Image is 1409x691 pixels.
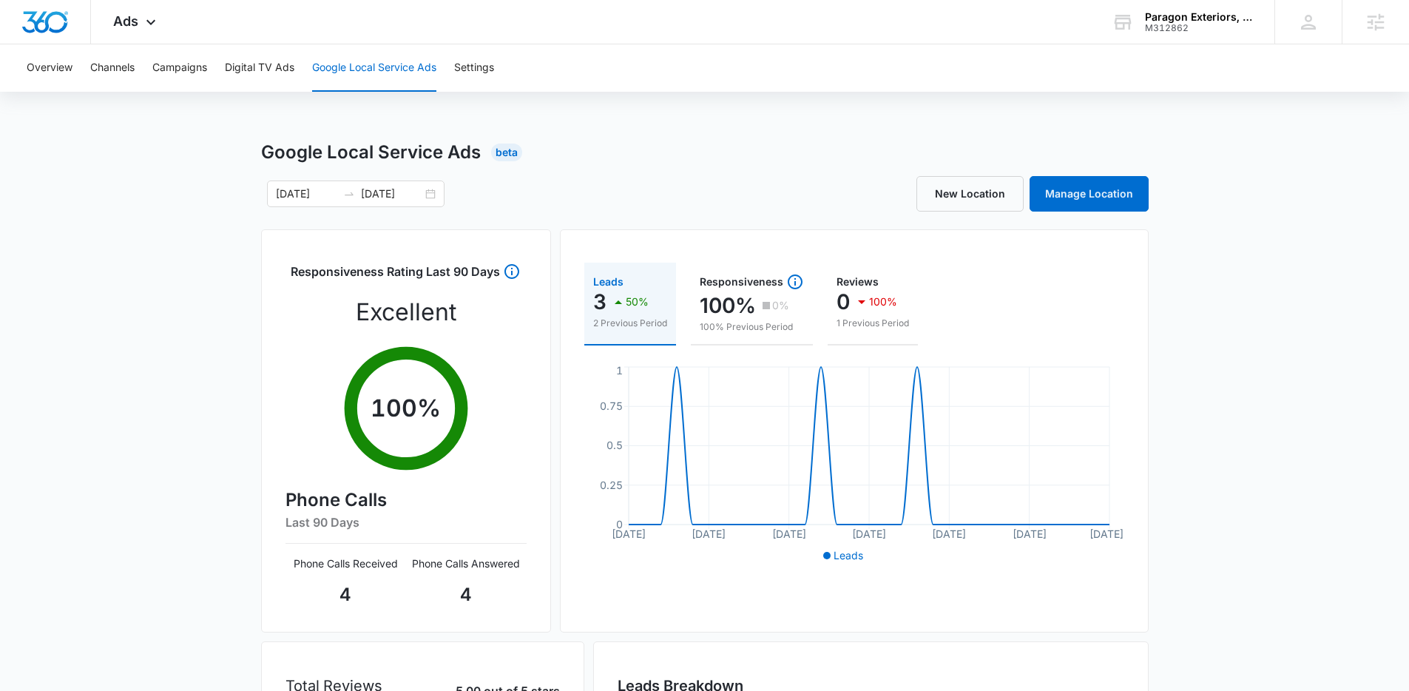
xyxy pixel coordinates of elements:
p: Phone Calls Received [285,556,406,571]
div: account name [1145,11,1253,23]
tspan: [DATE] [612,527,646,540]
div: Reviews [837,277,909,287]
tspan: 0.25 [600,479,623,491]
h6: Last 90 Days [285,513,527,531]
input: End date [361,186,422,202]
div: Responsiveness [700,273,804,291]
a: New Location [916,176,1024,212]
p: 100% Previous Period [700,320,804,334]
button: Overview [27,44,72,92]
p: 2 Previous Period [593,317,667,330]
h4: Phone Calls [285,487,527,513]
button: Google Local Service Ads [312,44,436,92]
a: Manage Location [1030,176,1149,212]
tspan: [DATE] [852,527,886,540]
button: Digital TV Ads [225,44,294,92]
button: Campaigns [152,44,207,92]
div: account id [1145,23,1253,33]
span: Ads [113,13,138,29]
p: 3 [593,290,606,314]
p: Phone Calls Answered [406,556,527,571]
div: Leads [593,277,667,287]
p: 4 [285,582,406,608]
tspan: 0.75 [600,400,623,412]
tspan: [DATE] [1012,527,1046,540]
p: 0 [837,290,850,314]
p: 100% [700,294,756,317]
p: 1 Previous Period [837,317,909,330]
p: 0% [772,300,789,311]
tspan: 0 [616,518,623,530]
input: Start date [276,186,337,202]
span: Leads [834,549,863,562]
h1: Google Local Service Ads [261,139,481,166]
p: 100% [869,297,897,307]
button: Settings [454,44,494,92]
span: to [343,188,355,200]
tspan: [DATE] [692,527,726,540]
tspan: [DATE] [771,527,805,540]
tspan: 0.5 [606,439,623,451]
p: 4 [406,582,527,608]
button: Channels [90,44,135,92]
span: swap-right [343,188,355,200]
p: 50% [626,297,649,307]
div: Beta [491,144,522,161]
tspan: 1 [616,364,623,377]
p: Excellent [356,294,456,330]
p: 100 % [371,391,441,426]
h3: Responsiveness Rating Last 90 Days [291,263,500,289]
tspan: [DATE] [932,527,966,540]
tspan: [DATE] [1089,527,1124,540]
